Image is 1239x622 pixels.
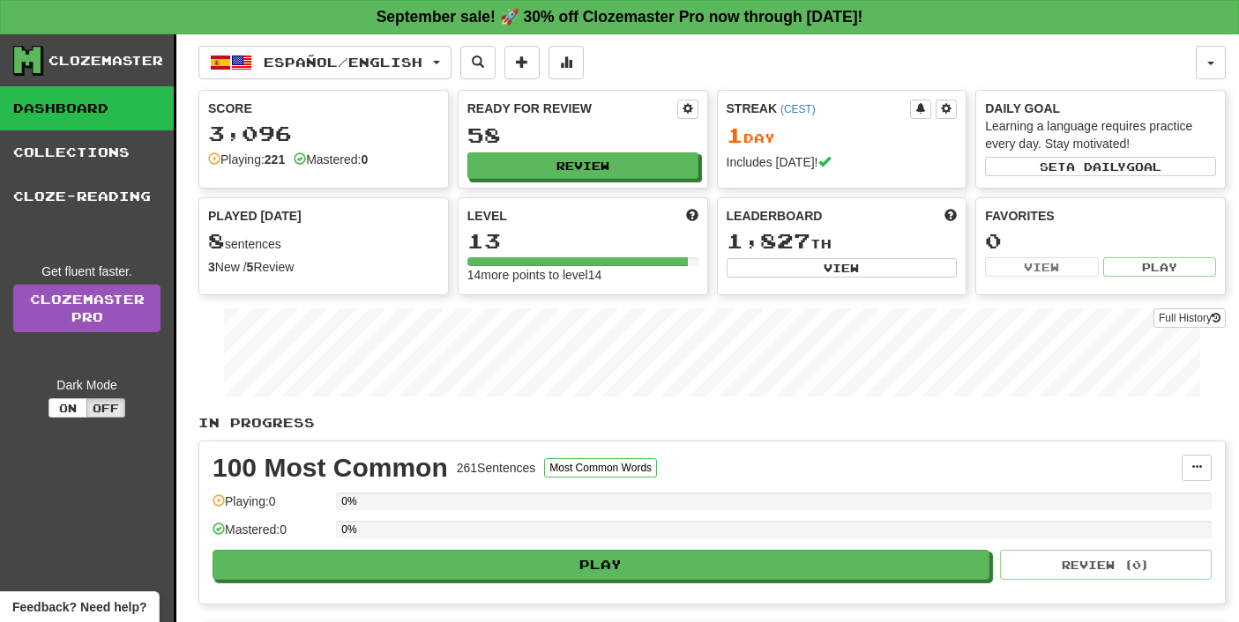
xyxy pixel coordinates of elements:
button: Review (0) [1000,550,1212,580]
div: Mastered: [294,151,368,168]
span: This week in points, UTC [944,207,957,225]
div: Ready for Review [467,100,677,117]
button: Full History [1153,308,1226,328]
div: Favorites [985,207,1216,225]
button: On [49,398,87,418]
div: sentences [208,230,439,253]
span: Leaderboard [727,207,823,225]
span: Score more points to level up [686,207,698,225]
button: Most Common Words [544,458,657,478]
span: Level [467,207,507,225]
span: Español / English [264,55,422,70]
div: 261 Sentences [457,459,536,477]
div: Clozemaster [49,52,163,70]
button: Search sentences [460,46,496,79]
div: 13 [467,230,698,252]
span: Open feedback widget [12,598,146,616]
button: View [985,257,1098,277]
div: Streak [727,100,911,117]
div: th [727,230,958,253]
div: Score [208,100,439,117]
div: 0 [985,230,1216,252]
button: Seta dailygoal [985,157,1216,176]
span: Played [DATE] [208,207,302,225]
strong: 5 [247,260,254,274]
div: Dark Mode [13,376,160,394]
button: Play [213,550,989,580]
button: More stats [549,46,584,79]
strong: September sale! 🚀 30% off Clozemaster Pro now through [DATE]! [377,8,863,26]
button: View [727,258,958,278]
div: Mastered: 0 [213,521,327,550]
div: New / Review [208,258,439,276]
div: Get fluent faster. [13,263,160,280]
strong: 221 [265,152,285,167]
div: 14 more points to level 14 [467,266,698,284]
button: Add sentence to collection [504,46,540,79]
div: Playing: [208,151,285,168]
span: 1 [727,122,743,147]
a: ClozemasterPro [13,285,160,332]
p: In Progress [198,414,1226,432]
a: (CEST) [780,103,816,115]
div: 100 Most Common [213,455,448,481]
div: Day [727,124,958,147]
strong: 3 [208,260,215,274]
button: Off [86,398,125,418]
span: 8 [208,228,225,253]
div: Daily Goal [985,100,1216,117]
div: 58 [467,124,698,146]
div: Learning a language requires practice every day. Stay motivated! [985,117,1216,152]
div: Playing: 0 [213,492,327,522]
span: a daily [1066,160,1126,173]
strong: 0 [361,152,368,167]
button: Review [467,152,698,179]
button: Play [1103,257,1216,277]
button: Español/English [198,46,452,79]
div: 3,096 [208,122,439,144]
span: 1,827 [727,228,810,253]
div: Includes [DATE]! [727,153,958,171]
